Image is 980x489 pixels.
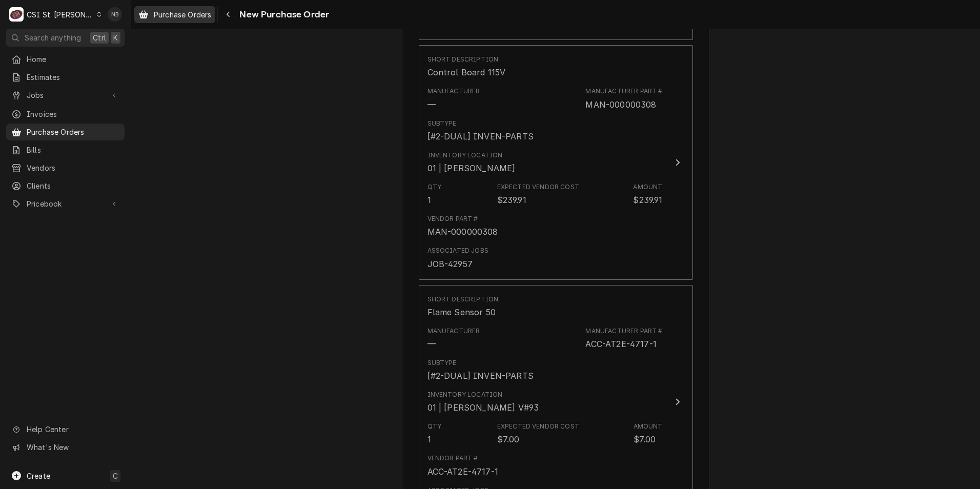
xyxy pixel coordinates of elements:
span: Pricebook [27,198,104,209]
span: Create [27,472,50,480]
div: Short Description [427,295,499,304]
div: Manufacturer [427,327,480,350]
a: Go to Pricebook [6,195,125,212]
div: [#2-DUAL] INVEN-PARTS [427,130,534,142]
span: Clients [27,180,119,191]
button: Search anythingCtrlK [6,29,125,47]
a: Go to Help Center [6,421,125,438]
span: Vendors [27,162,119,173]
div: Control Board 115V [427,66,506,78]
div: C [9,7,24,22]
div: NB [108,7,122,22]
div: Inventory Location [427,390,503,399]
div: Qty. [427,182,443,192]
div: Manufacturer Part # [585,327,662,336]
div: 01 | [PERSON_NAME] V#93 [427,401,539,414]
a: Purchase Orders [6,124,125,140]
div: Part Number [585,87,662,110]
a: Vendors [6,159,125,176]
div: Manufacturer [427,327,480,336]
span: Estimates [27,72,119,83]
div: Manufacturer [427,87,480,110]
span: Invoices [27,109,119,119]
div: MAN-000000308 [427,226,498,238]
span: Purchase Orders [27,127,119,137]
a: Purchase Orders [134,6,215,23]
span: Home [27,54,119,65]
span: What's New [27,442,118,453]
span: C [113,471,118,481]
div: Vendor Part # [427,214,478,223]
div: CSI St. [PERSON_NAME] [27,9,93,20]
span: Search anything [25,32,81,43]
div: 01 | [PERSON_NAME] [427,162,516,174]
span: Ctrl [93,32,106,43]
div: Amount [634,422,663,431]
div: Manufacturer [427,98,436,111]
div: Inventory Location [427,151,503,160]
div: $239.91 [633,194,662,206]
a: Bills [6,141,125,158]
button: Update Line Item [419,45,693,279]
a: Go to Jobs [6,87,125,104]
div: Short Description [427,55,499,64]
div: Associated Jobs [427,246,488,255]
span: Jobs [27,90,104,100]
button: Navigate back [220,6,236,23]
a: Invoices [6,106,125,123]
div: Nick Badolato's Avatar [108,7,122,22]
div: Manufacturer Part # [585,87,662,96]
span: Purchase Orders [154,9,211,20]
div: Part Number [585,327,662,350]
div: $7.00 [634,433,656,445]
div: JOB-42957 [427,258,473,270]
div: Expected Vendor Cost [497,422,579,431]
span: Help Center [27,424,118,435]
div: 1 [427,194,431,206]
div: Qty. [427,422,443,431]
span: New Purchase Order [236,8,329,22]
a: Home [6,51,125,68]
a: Clients [6,177,125,194]
div: $7.00 [497,433,520,445]
div: Part Number [585,98,656,111]
div: Subtype [427,119,457,128]
div: $239.91 [497,194,526,206]
a: Estimates [6,69,125,86]
div: Manufacturer [427,87,480,96]
span: Bills [27,145,119,155]
div: Subtype [427,358,457,368]
div: Amount [633,182,662,192]
div: Flame Sensor 50 [427,306,496,318]
div: Manufacturer [427,338,436,350]
div: [#2-DUAL] INVEN-PARTS [427,370,534,382]
span: K [113,32,118,43]
div: Part Number [585,338,656,350]
div: 1 [427,433,431,445]
div: CSI St. Louis's Avatar [9,7,24,22]
a: Go to What's New [6,439,125,456]
div: Expected Vendor Cost [497,182,579,192]
div: Vendor Part # [427,454,478,463]
div: ACC-AT2E-4717-1 [427,465,498,478]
